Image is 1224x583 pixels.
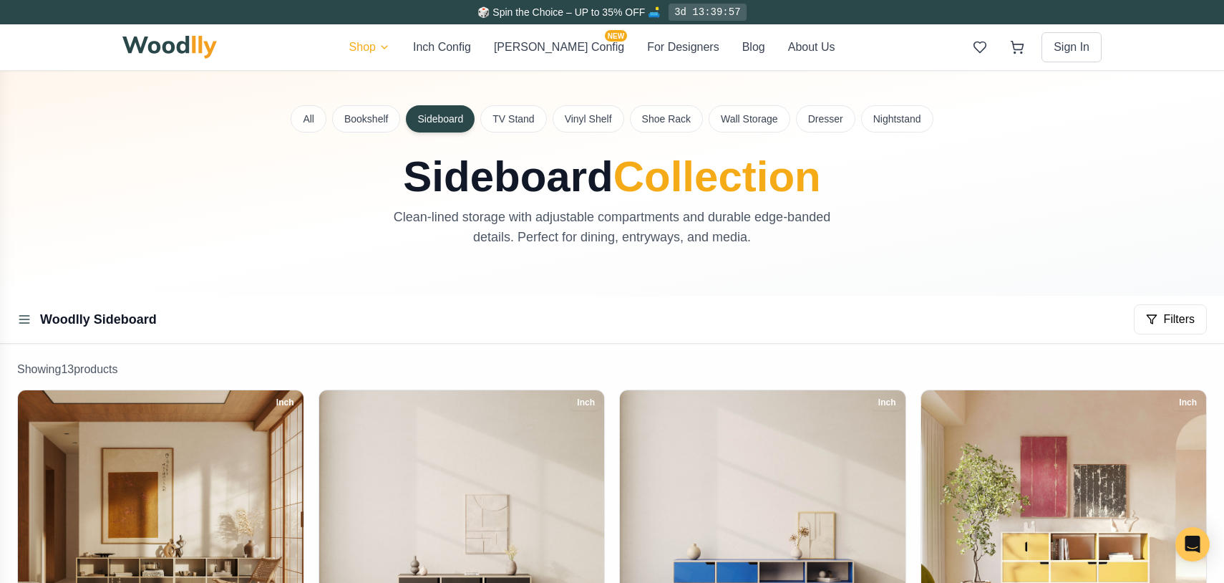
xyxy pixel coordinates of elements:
[605,30,627,42] span: NEW
[480,105,546,132] button: TV Stand
[40,312,157,327] a: Woodlly Sideboard
[630,105,703,132] button: Shoe Rack
[270,395,301,410] div: Inch
[709,105,790,132] button: Wall Storage
[122,36,217,59] img: Woodlly
[788,39,835,56] button: About Us
[1163,311,1195,328] span: Filters
[861,105,933,132] button: Nightstand
[1041,32,1102,62] button: Sign In
[1175,527,1210,562] div: Open Intercom Messenger
[291,105,326,132] button: All
[494,39,624,56] button: [PERSON_NAME] ConfigNEW
[291,155,933,198] h1: Sideboard
[1134,304,1207,334] button: Filters
[332,105,400,132] button: Bookshelf
[553,105,624,132] button: Vinyl Shelf
[371,207,853,247] p: Clean-lined storage with adjustable compartments and durable edge-banded details. Perfect for din...
[613,153,821,201] span: Collection
[406,105,475,132] button: Sideboard
[742,39,765,56] button: Blog
[669,4,746,21] div: 3d 13:39:57
[647,39,719,56] button: For Designers
[17,361,1207,378] p: Showing 13 product s
[796,105,855,132] button: Dresser
[413,39,471,56] button: Inch Config
[570,395,601,410] div: Inch
[1172,395,1203,410] div: Inch
[477,6,660,18] span: 🎲 Spin the Choice – UP to 35% OFF 🛋️
[349,39,390,56] button: Shop
[872,395,903,410] div: Inch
